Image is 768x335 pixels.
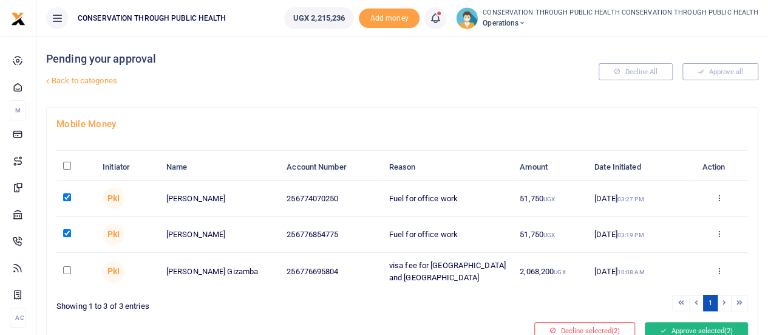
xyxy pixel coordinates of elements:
[690,154,748,181] th: Action: activate to sort column ascending
[56,154,96,181] th: : activate to sort column descending
[703,295,718,311] a: 1
[56,294,398,313] div: Showing 1 to 3 of 3 entries
[617,269,645,275] small: 10:08 AM
[456,7,478,29] img: profile-user
[359,9,420,29] span: Add money
[160,217,280,253] td: [PERSON_NAME]
[103,187,124,209] span: Patience kannah Ikileng
[284,7,354,29] a: UGX 2,215,236
[280,217,382,253] td: 256776854775
[382,181,513,216] td: Fuel for office work
[382,253,513,290] td: visa fee for [GEOGRAPHIC_DATA] and [GEOGRAPHIC_DATA]
[280,253,382,290] td: 256776695804
[611,326,620,335] span: (2)
[554,269,565,275] small: UGX
[160,154,280,181] th: Name: activate to sort column ascending
[10,308,26,328] li: Ac
[280,154,382,181] th: Account Number: activate to sort column ascending
[513,154,588,181] th: Amount: activate to sort column ascending
[483,18,758,29] span: Operations
[279,7,359,29] li: Wallet ballance
[588,217,690,253] td: [DATE]
[293,12,345,24] span: UGX 2,215,236
[11,12,25,26] img: logo-small
[382,154,513,181] th: Reason: activate to sort column ascending
[617,196,644,202] small: 03:27 PM
[359,9,420,29] li: Toup your wallet
[103,261,124,283] span: Patience kannah Ikileng
[513,253,588,290] td: 2,068,200
[543,232,555,238] small: UGX
[359,13,420,22] a: Add money
[103,224,124,246] span: Patience kannah Ikileng
[43,71,518,91] a: Back to categories
[724,326,733,335] span: (2)
[160,181,280,216] td: [PERSON_NAME]
[280,181,382,216] td: 256774070250
[10,100,26,120] li: M
[588,181,690,216] td: [DATE]
[588,154,690,181] th: Date Initiated: activate to sort column ascending
[382,217,513,253] td: Fuel for office work
[46,52,518,66] h4: Pending your approval
[11,13,25,22] a: logo-small logo-large logo-large
[160,253,280,290] td: [PERSON_NAME] Gizamba
[543,196,555,202] small: UGX
[588,253,690,290] td: [DATE]
[513,181,588,216] td: 51,750
[513,217,588,253] td: 51,750
[73,13,231,24] span: CONSERVATION THROUGH PUBLIC HEALTH
[617,232,644,238] small: 03:19 PM
[483,8,758,18] small: CONSERVATION THROUGH PUBLIC HEALTH CONSERVATION THROUGH PUBLIC HEALTH
[456,7,758,29] a: profile-user CONSERVATION THROUGH PUBLIC HEALTH CONSERVATION THROUGH PUBLIC HEALTH Operations
[96,154,160,181] th: Initiator: activate to sort column ascending
[56,117,748,131] h4: Mobile Money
